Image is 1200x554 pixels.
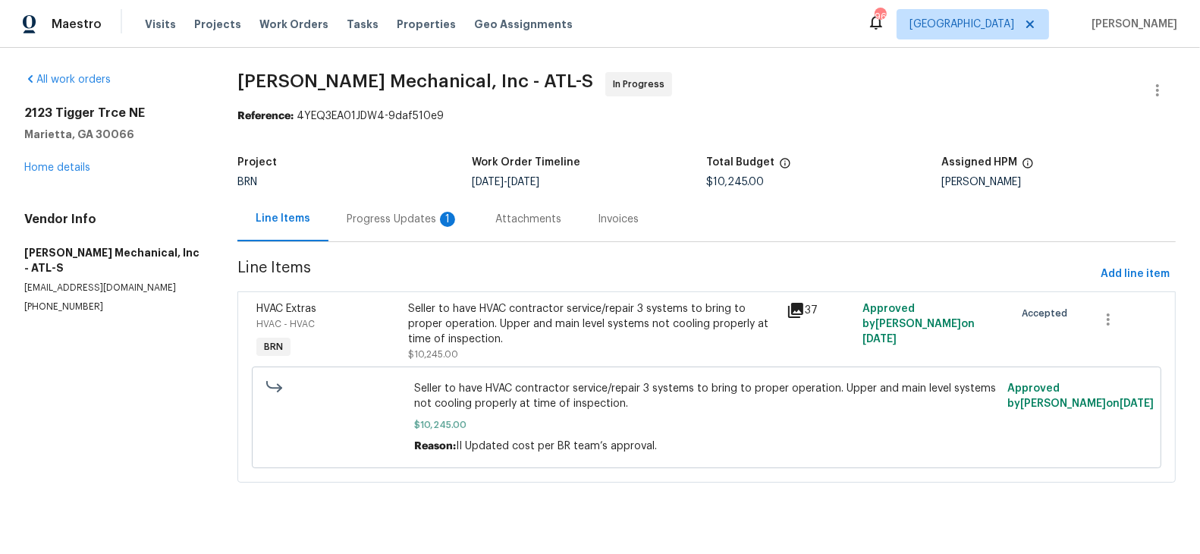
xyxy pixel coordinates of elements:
span: In Progress [613,77,671,92]
span: $10,245.00 [408,350,458,359]
span: $10,245.00 [706,177,764,187]
div: [PERSON_NAME] [941,177,1176,187]
h5: Project [237,157,277,168]
p: [EMAIL_ADDRESS][DOMAIN_NAME] [24,282,201,294]
span: Seller to have HVAC contractor service/repair 3 systems to bring to proper operation. Upper and m... [414,381,998,411]
h5: Marietta, GA 30066 [24,127,201,142]
span: Projects [194,17,241,32]
span: BRN [258,339,289,354]
span: Approved by [PERSON_NAME] on [1007,383,1154,409]
span: [PERSON_NAME] [1085,17,1177,32]
span: Reason: [414,441,456,452]
span: $10,245.00 [414,417,998,433]
span: Add line item [1101,265,1170,284]
div: Seller to have HVAC contractor service/repair 3 systems to bring to proper operation. Upper and m... [408,301,778,347]
span: [DATE] [507,177,539,187]
span: Visits [145,17,176,32]
span: Maestro [52,17,102,32]
span: [DATE] [472,177,504,187]
span: Properties [397,17,456,32]
h5: [PERSON_NAME] Mechanical, Inc - ATL-S [24,245,201,275]
h4: Vendor Info [24,212,201,227]
span: Approved by [PERSON_NAME] on [862,304,975,345]
span: BRN [237,177,257,187]
h2: 2123 Tigger Trce NE [24,105,201,121]
span: HVAC - HVAC [256,319,315,329]
span: HVAC Extras [256,304,316,314]
span: The hpm assigned to this work order. [1022,157,1034,177]
span: Line Items [237,260,1095,288]
span: Accepted [1022,306,1073,321]
span: The total cost of line items that have been proposed by Opendoor. This sum includes line items th... [779,157,791,177]
div: 37 [787,301,853,319]
a: All work orders [24,74,111,85]
h5: Assigned HPM [941,157,1017,168]
div: Invoices [598,212,639,227]
span: Geo Assignments [474,17,573,32]
b: Reference: [237,111,294,121]
div: Attachments [495,212,561,227]
span: Work Orders [259,17,328,32]
div: 1 [440,212,455,227]
span: II Updated cost per BR team’s approval. [456,441,657,452]
h5: Work Order Timeline [472,157,580,168]
span: [GEOGRAPHIC_DATA] [909,17,1014,32]
p: [PHONE_NUMBER] [24,301,201,313]
button: Add line item [1095,260,1176,288]
h5: Total Budget [706,157,774,168]
span: [DATE] [862,334,897,345]
div: Line Items [256,211,310,226]
span: - [472,177,539,187]
a: Home details [24,162,90,173]
div: Progress Updates [347,212,459,227]
div: 4YEQ3EA01JDW4-9daf510e9 [237,109,1176,124]
div: 96 [875,9,885,24]
span: Tasks [347,19,379,30]
span: [PERSON_NAME] Mechanical, Inc - ATL-S [237,72,593,90]
span: [DATE] [1120,398,1154,409]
